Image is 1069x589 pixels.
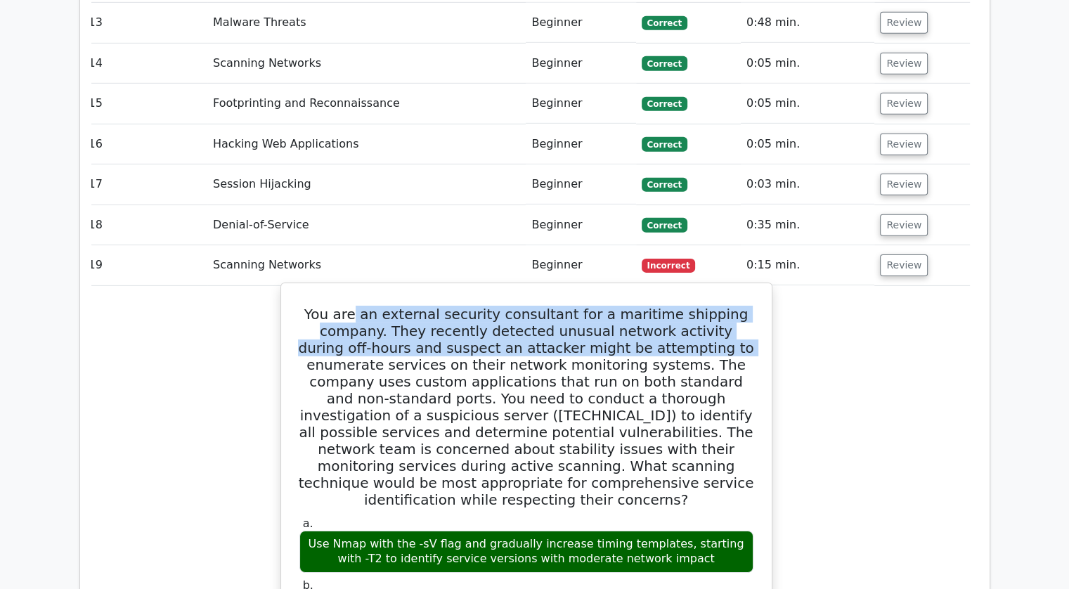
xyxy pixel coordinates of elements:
div: Use Nmap with the -sV flag and gradually increase timing templates, starting with -T2 to identify... [299,531,753,573]
span: Incorrect [642,259,696,273]
span: Correct [642,137,687,151]
td: 13 [83,3,207,43]
td: Session Hijacking [207,164,526,205]
td: 17 [83,164,207,205]
td: Scanning Networks [207,44,526,84]
button: Review [880,12,928,34]
span: Correct [642,97,687,111]
button: Review [880,174,928,195]
td: 0:05 min. [741,84,874,124]
span: Correct [642,218,687,232]
td: 14 [83,44,207,84]
td: 0:48 min. [741,3,874,43]
td: Beginner [526,245,635,285]
td: Beginner [526,124,635,164]
td: Beginner [526,84,635,124]
button: Review [880,93,928,115]
span: Correct [642,16,687,30]
td: Denial-of-Service [207,205,526,245]
td: 0:05 min. [741,124,874,164]
td: Beginner [526,3,635,43]
td: 18 [83,205,207,245]
td: Beginner [526,44,635,84]
td: 15 [83,84,207,124]
td: Malware Threats [207,3,526,43]
td: 0:05 min. [741,44,874,84]
td: 16 [83,124,207,164]
button: Review [880,134,928,155]
td: Hacking Web Applications [207,124,526,164]
td: Scanning Networks [207,245,526,285]
button: Review [880,53,928,75]
td: Beginner [526,164,635,205]
td: 19 [83,245,207,285]
td: 0:03 min. [741,164,874,205]
button: Review [880,254,928,276]
span: a. [303,517,313,530]
h5: You are an external security consultant for a maritime shipping company. They recently detected u... [298,306,755,508]
button: Review [880,214,928,236]
span: Correct [642,178,687,192]
td: 0:15 min. [741,245,874,285]
td: Beginner [526,205,635,245]
span: Correct [642,56,687,70]
td: Footprinting and Reconnaissance [207,84,526,124]
td: 0:35 min. [741,205,874,245]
